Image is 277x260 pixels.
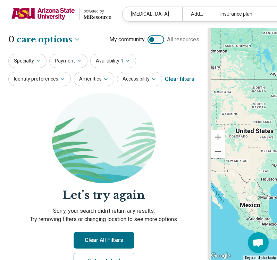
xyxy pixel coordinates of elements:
[123,7,182,21] div: [MEDICAL_DATA]
[17,34,81,45] button: Care options
[74,232,134,249] button: Clear All Filters
[8,187,199,203] h2: Let's try again
[49,54,87,68] button: Payment
[182,7,212,21] div: Add location
[17,34,72,45] span: care options
[8,54,47,68] button: Specialty
[11,6,75,22] img: Arizona State University
[121,57,124,65] span: 1
[211,130,225,144] button: Zoom in
[11,6,111,22] a: Arizona State Universitypowered by
[167,35,199,44] span: All resources
[109,35,145,44] span: My community
[117,72,162,86] button: Accessibility
[90,54,136,68] button: Availability1
[248,232,269,253] div: Open chat
[8,34,81,45] h1: 0
[8,72,71,86] button: Identity preferences
[84,8,111,14] div: powered by
[74,72,114,86] button: Amenities
[165,71,194,87] div: Clear filters
[8,207,199,224] p: Sorry, your search didn’t return any results. Try removing filters or changing location to see mo...
[211,144,225,158] button: Zoom out
[212,7,271,21] div: Insurance plan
